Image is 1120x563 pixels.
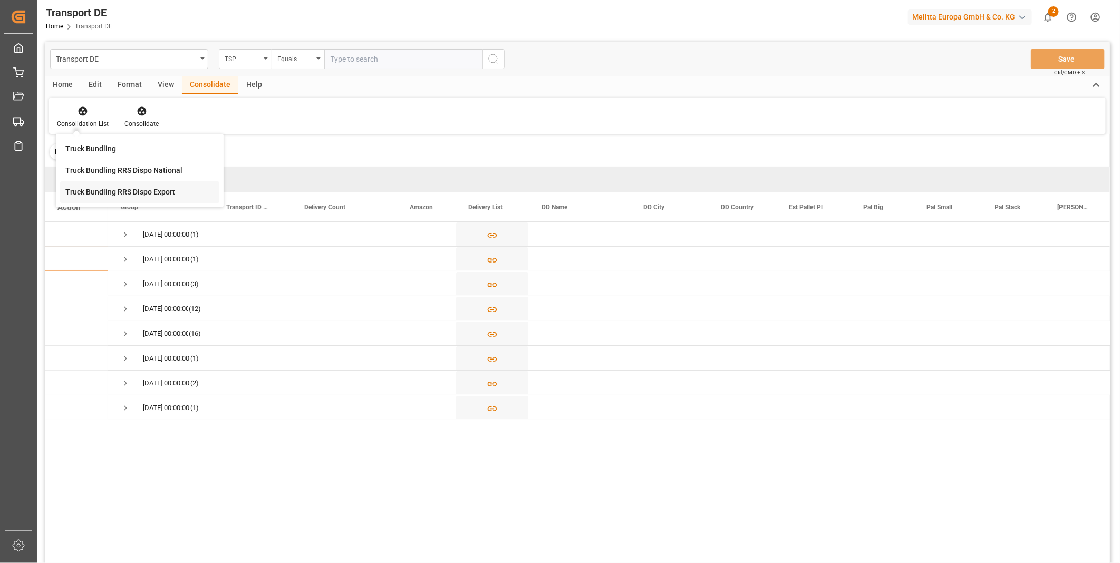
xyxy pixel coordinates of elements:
button: Melitta Europa GmbH & Co. KG [908,7,1036,27]
div: [DATE] 00:00:00 [143,247,189,271]
div: [DATE] 00:00:00 [143,346,189,371]
div: Press SPACE to select this row. [45,247,108,271]
span: DD Country [721,203,754,211]
button: open menu [50,49,208,69]
span: Pal Big [863,203,883,211]
span: (1) [190,247,199,271]
div: [DATE] 00:00:00 [143,272,189,296]
div: Consolidate [124,119,159,129]
div: [DATE] 00:00:00 [143,371,189,395]
span: (1) [190,396,199,420]
div: [DATE] 00:00:00 [143,322,188,346]
div: Press SPACE to select this row. [45,222,108,247]
div: Truck Bundling [65,143,116,154]
span: Transport ID Logward [226,203,269,211]
span: (2) [190,371,199,395]
span: (16) [189,322,201,346]
div: Press SPACE to select this row. [45,321,108,346]
span: (1) [190,346,199,371]
button: Save [1031,49,1105,69]
button: open menu [272,49,324,69]
span: DD City [643,203,664,211]
div: Press SPACE to select this row. [45,346,108,371]
div: Edit [81,76,110,94]
span: Delivery List [468,203,503,211]
div: TSP [225,52,260,64]
button: search button [482,49,505,69]
button: show 2 new notifications [1036,5,1060,29]
span: Delivery Count [304,203,345,211]
div: Format [110,76,150,94]
input: Type to search [324,49,482,69]
a: Home [46,23,63,30]
button: open menu [219,49,272,69]
span: DD Name [542,203,567,211]
span: (1) [190,222,199,247]
div: Equals [277,52,313,64]
div: Press SPACE to select this row. [45,296,108,321]
div: Press SPACE to select this row. [45,271,108,296]
span: Amazon [410,203,433,211]
span: 2 [1048,6,1059,17]
span: Est Pallet Pl [789,203,823,211]
span: Filter : [55,147,76,156]
div: Press SPACE to select this row. [45,371,108,395]
button: Help Center [1060,5,1084,29]
div: [DATE] 00:00:00 [143,222,189,247]
div: Home [45,76,81,94]
div: Truck Bundling RRS Dispo National [65,165,182,176]
span: Pal Small [926,203,952,211]
span: Ctrl/CMD + S [1054,69,1085,76]
div: Help [238,76,270,94]
div: [DATE] 00:00:00 [143,396,189,420]
div: View [150,76,182,94]
div: Transport DE [46,5,112,21]
div: Truck Bundling RRS Dispo Export [65,187,175,198]
div: [DATE] 00:00:00 [143,297,188,321]
div: Consolidation List [57,119,109,129]
span: (3) [190,272,199,296]
span: [PERSON_NAME] [1057,203,1090,211]
div: Consolidate [182,76,238,94]
span: Pal Stack [995,203,1020,211]
div: Press SPACE to select this row. [45,395,108,420]
span: (12) [189,297,201,321]
div: Melitta Europa GmbH & Co. KG [908,9,1032,25]
div: Transport DE [56,52,197,65]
